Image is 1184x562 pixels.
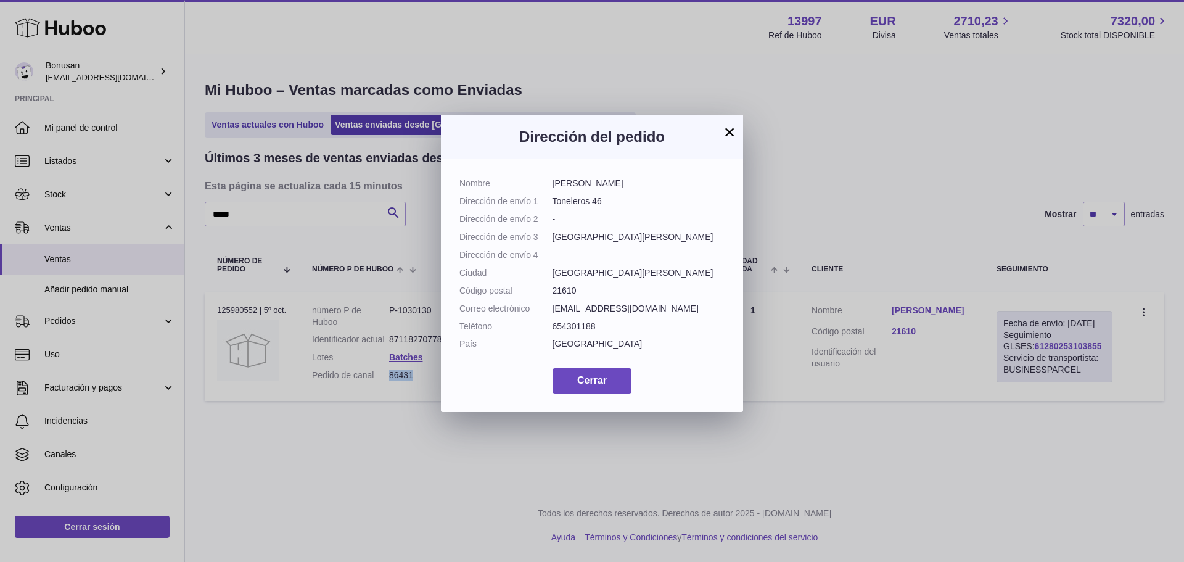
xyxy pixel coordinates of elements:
[553,196,725,207] dd: Toneleros 46
[553,267,725,279] dd: [GEOGRAPHIC_DATA][PERSON_NAME]
[459,178,553,189] dt: Nombre
[553,231,725,243] dd: [GEOGRAPHIC_DATA][PERSON_NAME]
[459,303,553,315] dt: Correo electrónico
[459,321,553,333] dt: Teléfono
[553,338,725,350] dd: [GEOGRAPHIC_DATA]
[459,249,553,261] dt: Dirección de envío 4
[722,125,737,139] button: ×
[459,267,553,279] dt: Ciudad
[459,285,553,297] dt: Código postal
[459,231,553,243] dt: Dirección de envío 3
[553,303,725,315] dd: [EMAIL_ADDRESS][DOMAIN_NAME]
[459,213,553,225] dt: Dirección de envío 2
[553,285,725,297] dd: 21610
[553,368,631,394] button: Cerrar
[553,321,725,333] dd: 654301188
[459,338,553,350] dt: País
[577,375,607,386] span: Cerrar
[553,178,725,189] dd: [PERSON_NAME]
[459,196,553,207] dt: Dirección de envío 1
[553,213,725,225] dd: -
[459,127,725,147] h3: Dirección del pedido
